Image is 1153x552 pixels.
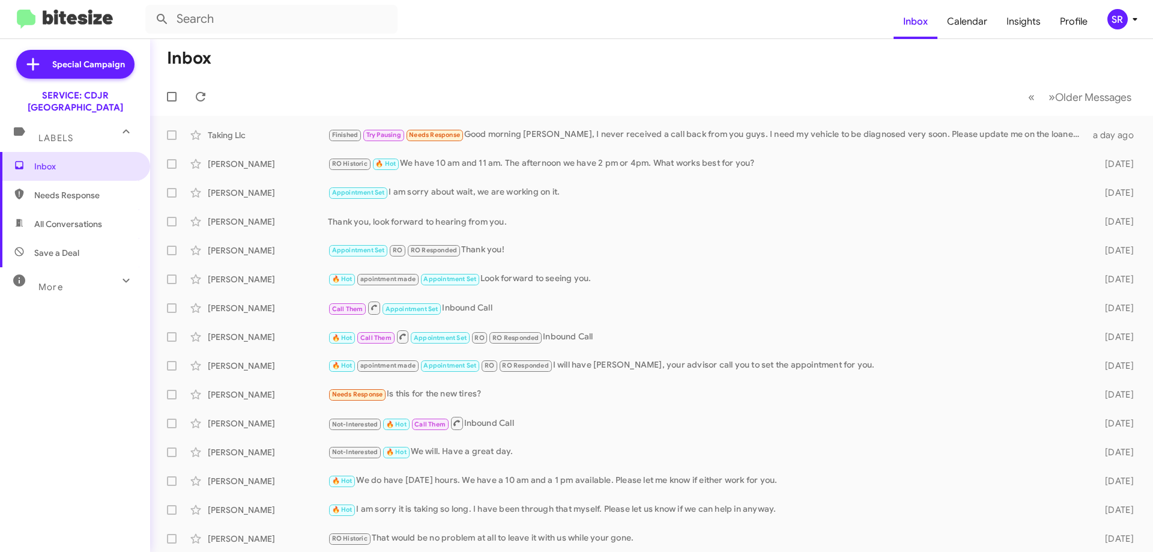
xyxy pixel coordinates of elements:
span: Call Them [332,305,363,313]
div: [PERSON_NAME] [208,302,328,314]
span: RO Responded [411,246,457,254]
span: Save a Deal [34,247,79,259]
span: Try Pausing [366,131,401,139]
div: Thank you! [328,243,1086,257]
span: Not-Interested [332,420,378,428]
span: RO Responded [502,362,548,369]
div: [DATE] [1086,216,1143,228]
div: [PERSON_NAME] [208,533,328,545]
div: [PERSON_NAME] [208,475,328,487]
span: Appointment Set [414,334,467,342]
span: 🔥 Hot [332,334,353,342]
span: Appointment Set [423,362,476,369]
span: RO Responded [492,334,539,342]
span: Finished [332,131,359,139]
div: [PERSON_NAME] [208,331,328,343]
span: More [38,282,63,293]
div: [DATE] [1086,504,1143,516]
span: Needs Response [332,390,383,398]
nav: Page navigation example [1021,85,1139,109]
button: Next [1041,85,1139,109]
span: All Conversations [34,218,102,230]
div: Is this for the new tires? [328,387,1086,401]
span: Appointment Set [423,275,476,283]
span: RO [393,246,402,254]
span: Older Messages [1055,91,1131,104]
span: RO [485,362,494,369]
div: Inbound Call [328,416,1086,431]
span: 🔥 Hot [386,420,407,428]
div: Inbound Call [328,329,1086,344]
div: [DATE] [1086,187,1143,199]
div: Thank you, look forward to hearing from you. [328,216,1086,228]
span: apointment made [360,362,416,369]
a: Calendar [937,4,997,39]
span: Labels [38,133,73,144]
button: Previous [1021,85,1042,109]
span: 🔥 Hot [332,275,353,283]
span: » [1049,89,1055,105]
div: I will have [PERSON_NAME], your advisor call you to set the appointment for you. [328,359,1086,372]
div: We will. Have a great day. [328,445,1086,459]
a: Profile [1050,4,1097,39]
div: [DATE] [1086,244,1143,256]
span: Not-Interested [332,448,378,456]
div: [PERSON_NAME] [208,187,328,199]
a: Inbox [894,4,937,39]
div: We do have [DATE] hours. We have a 10 am and a 1 pm available. Please let me know if either work ... [328,474,1086,488]
div: [DATE] [1086,417,1143,429]
div: [PERSON_NAME] [208,158,328,170]
div: [PERSON_NAME] [208,244,328,256]
div: I am sorry it is taking so long. I have been through that myself. Please let us know if we can he... [328,503,1086,517]
div: [DATE] [1086,331,1143,343]
div: [PERSON_NAME] [208,389,328,401]
span: Call Them [360,334,392,342]
div: [PERSON_NAME] [208,417,328,429]
div: [DATE] [1086,273,1143,285]
div: That would be no problem at all to leave it with us while your gone. [328,532,1086,545]
span: 🔥 Hot [332,477,353,485]
span: Appointment Set [332,189,385,196]
div: [DATE] [1086,158,1143,170]
div: [DATE] [1086,360,1143,372]
span: Appointment Set [386,305,438,313]
div: [PERSON_NAME] [208,446,328,458]
span: apointment made [360,275,416,283]
button: SR [1097,9,1140,29]
span: 🔥 Hot [386,448,407,456]
input: Search [145,5,398,34]
h1: Inbox [167,49,211,68]
span: RO Historic [332,535,368,542]
span: Needs Response [409,131,460,139]
span: Call Them [414,420,446,428]
span: Needs Response [34,189,136,201]
a: Special Campaign [16,50,135,79]
div: Inbound Call [328,300,1086,315]
div: Taking Llc [208,129,328,141]
div: [DATE] [1086,475,1143,487]
span: Special Campaign [52,58,125,70]
span: Appointment Set [332,246,385,254]
div: a day ago [1086,129,1143,141]
div: [PERSON_NAME] [208,360,328,372]
div: [PERSON_NAME] [208,273,328,285]
span: « [1028,89,1035,105]
span: RO [474,334,484,342]
span: 🔥 Hot [332,506,353,514]
div: Look forward to seeing you. [328,272,1086,286]
span: RO Historic [332,160,368,168]
div: [PERSON_NAME] [208,216,328,228]
div: [DATE] [1086,302,1143,314]
div: Good morning [PERSON_NAME], I never received a call back from you guys. I need my vehicle to be d... [328,128,1086,142]
div: [PERSON_NAME] [208,504,328,516]
div: We have 10 am and 11 am. The afternoon we have 2 pm or 4pm. What works best for you? [328,157,1086,171]
span: Inbox [34,160,136,172]
span: 🔥 Hot [332,362,353,369]
a: Insights [997,4,1050,39]
div: [DATE] [1086,533,1143,545]
div: I am sorry about wait, we are working on it. [328,186,1086,199]
div: [DATE] [1086,446,1143,458]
